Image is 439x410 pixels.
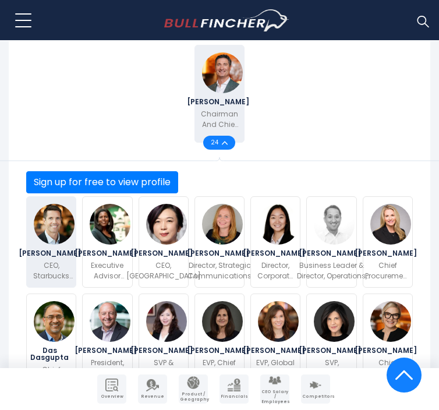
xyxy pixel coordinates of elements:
[243,347,309,354] span: [PERSON_NAME]
[82,294,132,392] a: Duncan Moir [PERSON_NAME] President, Starbucks, EMEA
[370,358,405,379] p: Chief Partner Officer & EVP
[139,196,189,288] a: Molly Liu [PERSON_NAME] CEO, [GEOGRAPHIC_DATA]
[314,301,355,342] img: Dana Pellicano
[251,358,300,379] p: EVP, Global Coffee & Sustainability
[302,394,329,399] span: Competitors
[164,9,289,31] a: Go to homepage
[257,260,293,281] p: Director, Corporate Counsel And Assistant Secretary, Corporate & Securities
[146,301,187,342] img: Emmy Kan
[194,196,245,288] a: Betsy McManus [PERSON_NAME] Director, Strategic Communications
[363,294,413,392] a: Sara Kelly [PERSON_NAME] Chief Partner Officer & EVP
[258,301,299,342] img: Michelle Burns
[130,347,196,354] span: [PERSON_NAME]
[221,394,247,399] span: Financials
[98,394,125,399] span: Overview
[138,374,167,404] a: Company Revenue
[365,260,410,281] p: Chief Procurement Officer, Global Supply Chain
[370,204,411,245] img: Heather Ostis
[299,250,364,257] span: [PERSON_NAME]
[202,52,243,93] img: Brian Niccol
[34,204,75,245] img: Brady Brewer
[34,301,75,342] img: Das Dasgupta
[90,260,125,281] p: Executive Advisor to the Office of the CEO
[250,294,300,392] a: Michelle Burns [PERSON_NAME] EVP, Global Coffee & Sustainability
[306,196,356,288] a: David Chiang [PERSON_NAME] Business Leader & Director, Operations, [GEOGRAPHIC_DATA] & [GEOGRAPHI...
[370,301,411,342] img: Sara Kelly
[88,358,126,379] p: President, Starbucks, EMEA
[180,392,207,402] span: Product / Geography
[295,260,369,281] p: Business Leader & Director, Operations, [GEOGRAPHIC_DATA] & [GEOGRAPHIC_DATA]
[250,196,300,288] a: Stephanie Tso [PERSON_NAME] Director, Corporate Counsel And Assistant Secretary, Corporate & Secu...
[355,347,420,354] span: [PERSON_NAME]
[211,140,222,146] span: 24
[187,250,253,257] span: [PERSON_NAME]
[139,394,166,399] span: Revenue
[26,171,178,193] button: Sign up for free to view profile
[355,250,420,257] span: [PERSON_NAME]
[146,204,187,245] img: Molly Liu
[26,196,76,288] a: Brady Brewer [PERSON_NAME] CEO, Starbucks International
[139,294,189,392] a: Emmy Kan [PERSON_NAME] SVP & President, Asia Pacific
[90,301,130,342] img: Duncan Moir
[261,390,288,404] span: CEO Salary / Employees
[313,358,351,379] p: SVP, Product Experience
[306,294,356,392] a: Dana Pellicano [PERSON_NAME] SVP, Product Experience
[29,260,74,281] p: CEO, Starbucks International
[146,358,181,379] p: SVP & President, Asia Pacific
[126,260,201,281] p: CEO, [GEOGRAPHIC_DATA]
[258,204,299,245] img: Stephanie Tso
[363,196,413,288] a: Heather Ostis [PERSON_NAME] Chief Procurement Officer, Global Supply Chain
[299,347,364,354] span: [PERSON_NAME]
[202,204,243,245] img: Betsy McManus
[194,294,245,392] a: Cathy Smith [PERSON_NAME] EVP, Chief Financial Officer
[243,250,309,257] span: [PERSON_NAME]
[314,204,355,245] img: David Chiang
[34,365,69,386] p: Chief Data & Analytics Officer
[194,45,245,143] a: Brian Niccol [PERSON_NAME] Chairman And Chief Executive Officer 24
[26,294,76,392] a: Das Dasgupta Das Dasgupta Chief Data & Analytics Officer
[75,250,140,257] span: [PERSON_NAME]
[97,374,126,404] a: Company Overview
[260,374,289,404] a: Company Employees
[19,250,84,257] span: [PERSON_NAME]
[164,9,289,31] img: bullfincher logo
[220,374,249,404] a: Company Financials
[187,260,252,281] p: Director, Strategic Communications
[202,301,243,342] img: Cathy Smith
[75,347,140,354] span: [PERSON_NAME]
[82,196,132,288] a: Zabrina Jenkins [PERSON_NAME] Executive Advisor to the Office of the CEO
[202,358,237,379] p: EVP, Chief Financial Officer
[201,109,238,130] p: Chairman And Chief Executive Officer
[30,347,72,361] span: Das Dasgupta
[179,374,208,404] a: Company Product/Geography
[187,98,253,105] span: [PERSON_NAME]
[90,204,130,245] img: Zabrina Jenkins
[130,250,196,257] span: [PERSON_NAME]
[187,347,253,354] span: [PERSON_NAME]
[301,374,330,404] a: Company Competitors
